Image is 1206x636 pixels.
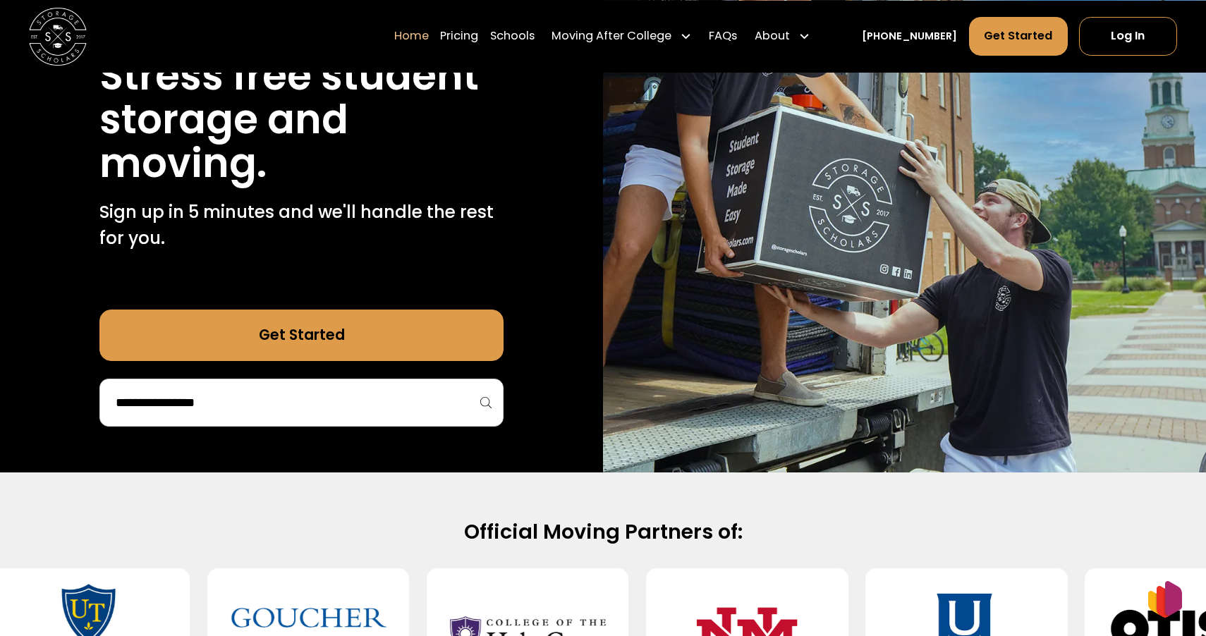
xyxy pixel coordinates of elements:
[394,16,429,56] a: Home
[490,16,535,56] a: Schools
[141,519,1065,545] h2: Official Moving Partners of:
[552,27,671,45] div: Moving After College
[29,7,87,65] img: Storage Scholars main logo
[1079,17,1177,56] a: Log In
[755,27,790,45] div: About
[969,17,1068,56] a: Get Started
[546,16,698,56] div: Moving After College
[709,16,737,56] a: FAQs
[99,200,504,252] p: Sign up in 5 minutes and we'll handle the rest for you.
[862,28,957,43] a: [PHONE_NUMBER]
[440,16,478,56] a: Pricing
[749,16,816,56] div: About
[99,310,504,362] a: Get Started
[99,54,504,185] h1: Stress free student storage and moving.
